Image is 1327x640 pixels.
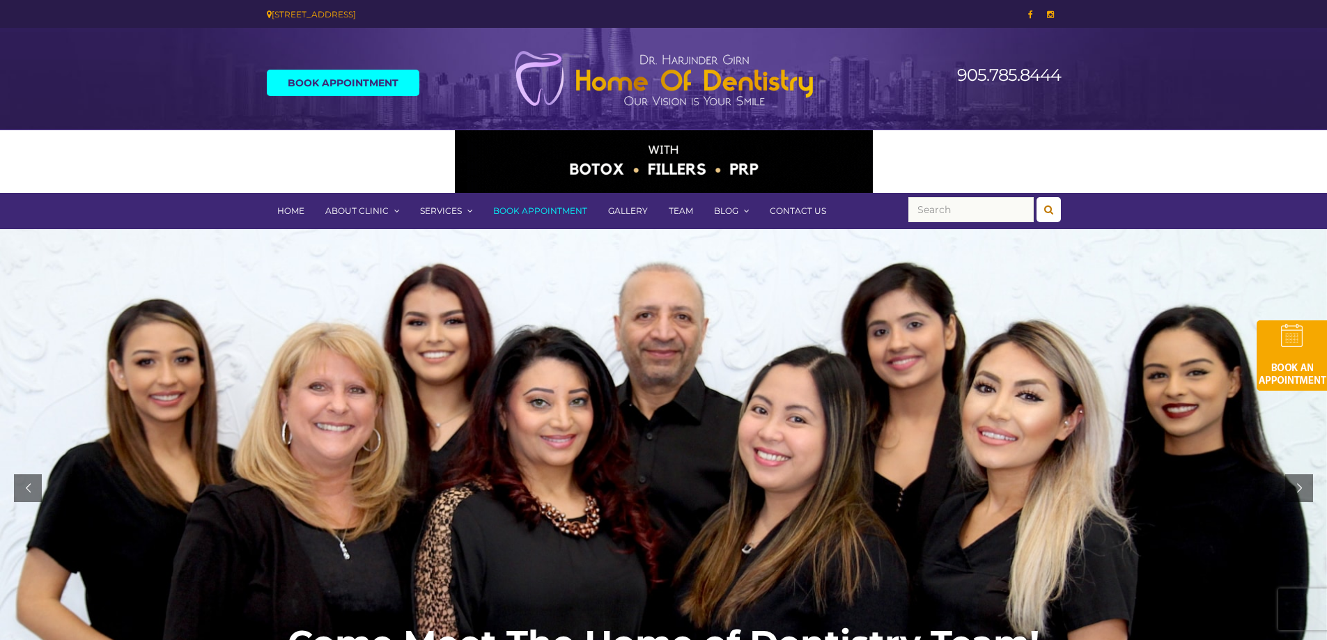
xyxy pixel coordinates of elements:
[267,7,653,22] div: [STREET_ADDRESS]
[957,65,1061,85] a: 905.785.8444
[315,193,410,229] a: About Clinic
[598,193,658,229] a: Gallery
[704,193,759,229] a: Blog
[658,193,704,229] a: Team
[1257,320,1327,391] img: book-an-appointment-hod-gld.png
[410,193,483,229] a: Services
[759,193,837,229] a: Contact Us
[267,193,315,229] a: Home
[507,50,821,107] img: Home of Dentistry
[267,70,419,96] a: Book Appointment
[483,193,598,229] a: Book Appointment
[455,130,873,193] img: Medspa-Banner-Virtual-Consultation-2-1.gif
[908,197,1034,222] input: Search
